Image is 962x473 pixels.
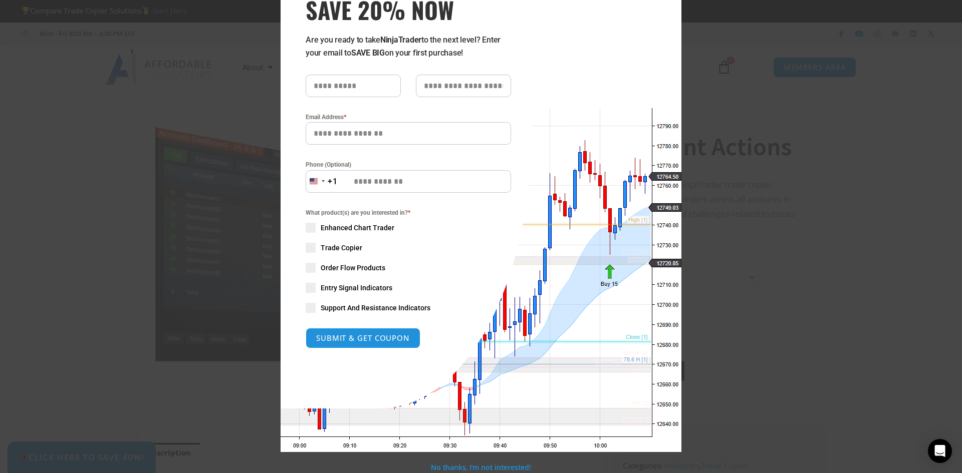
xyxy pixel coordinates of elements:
[431,462,531,472] a: No thanks, I’m not interested!
[306,160,511,170] label: Phone (Optional)
[321,303,430,313] span: Support And Resistance Indicators
[306,208,511,218] span: What product(s) are you interested in?
[321,283,392,293] span: Entry Signal Indicators
[928,439,952,463] div: Open Intercom Messenger
[328,175,338,188] div: +1
[306,223,511,233] label: Enhanced Chart Trader
[306,170,338,193] button: Selected country
[321,223,394,233] span: Enhanced Chart Trader
[351,48,385,58] strong: SAVE BIG
[306,328,420,348] button: SUBMIT & GET COUPON
[306,263,511,273] label: Order Flow Products
[306,34,511,60] p: Are you ready to take to the next level? Enter your email to on your first purchase!
[380,35,421,45] strong: NinjaTrader
[306,112,511,122] label: Email Address
[321,263,385,273] span: Order Flow Products
[306,303,511,313] label: Support And Resistance Indicators
[306,243,511,253] label: Trade Copier
[321,243,362,253] span: Trade Copier
[306,283,511,293] label: Entry Signal Indicators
